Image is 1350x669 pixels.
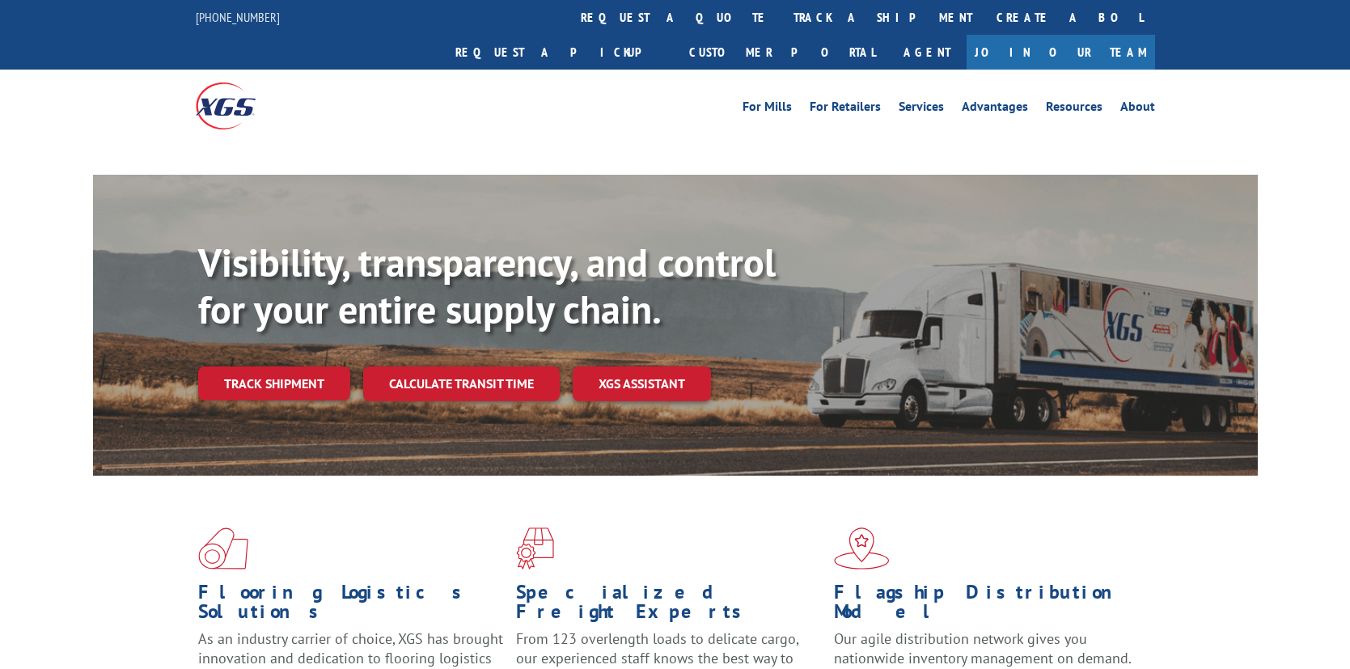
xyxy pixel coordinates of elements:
a: Join Our Team [967,35,1155,70]
a: About [1120,100,1155,118]
a: XGS ASSISTANT [573,366,711,401]
a: Calculate transit time [363,366,560,401]
a: Resources [1046,100,1102,118]
h1: Flagship Distribution Model [834,582,1140,629]
img: xgs-icon-flagship-distribution-model-red [834,527,890,569]
a: For Mills [743,100,792,118]
a: Advantages [962,100,1028,118]
img: xgs-icon-focused-on-flooring-red [516,527,554,569]
img: xgs-icon-total-supply-chain-intelligence-red [198,527,248,569]
a: Services [899,100,944,118]
a: Request a pickup [443,35,677,70]
h1: Flooring Logistics Solutions [198,582,504,629]
a: For Retailers [810,100,881,118]
span: Our agile distribution network gives you nationwide inventory management on demand. [834,629,1132,667]
a: Customer Portal [677,35,887,70]
h1: Specialized Freight Experts [516,582,822,629]
a: Track shipment [198,366,350,400]
b: Visibility, transparency, and control for your entire supply chain. [198,237,776,334]
a: [PHONE_NUMBER] [196,9,280,25]
a: Agent [887,35,967,70]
